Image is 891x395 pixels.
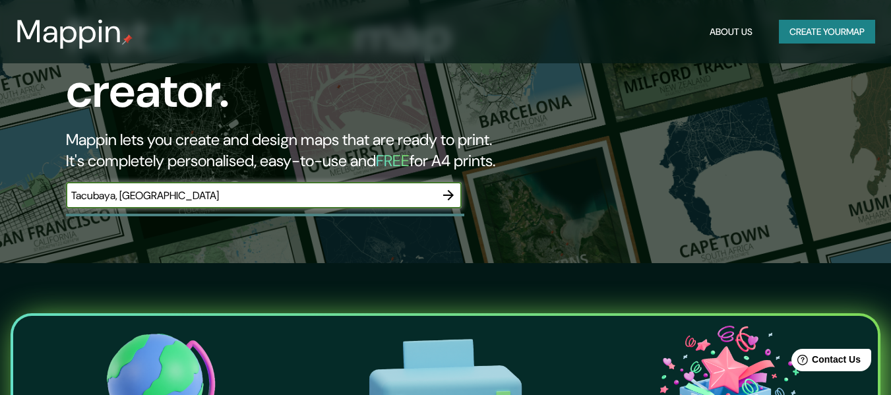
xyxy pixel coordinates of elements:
h3: Mappin [16,13,122,50]
button: About Us [704,20,758,44]
h2: Mappin lets you create and design maps that are ready to print. It's completely personalised, eas... [66,129,512,171]
img: mappin-pin [122,34,133,45]
button: Create yourmap [779,20,875,44]
h5: FREE [376,150,410,171]
input: Choose your favourite place [66,188,435,203]
iframe: Help widget launcher [774,344,876,380]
